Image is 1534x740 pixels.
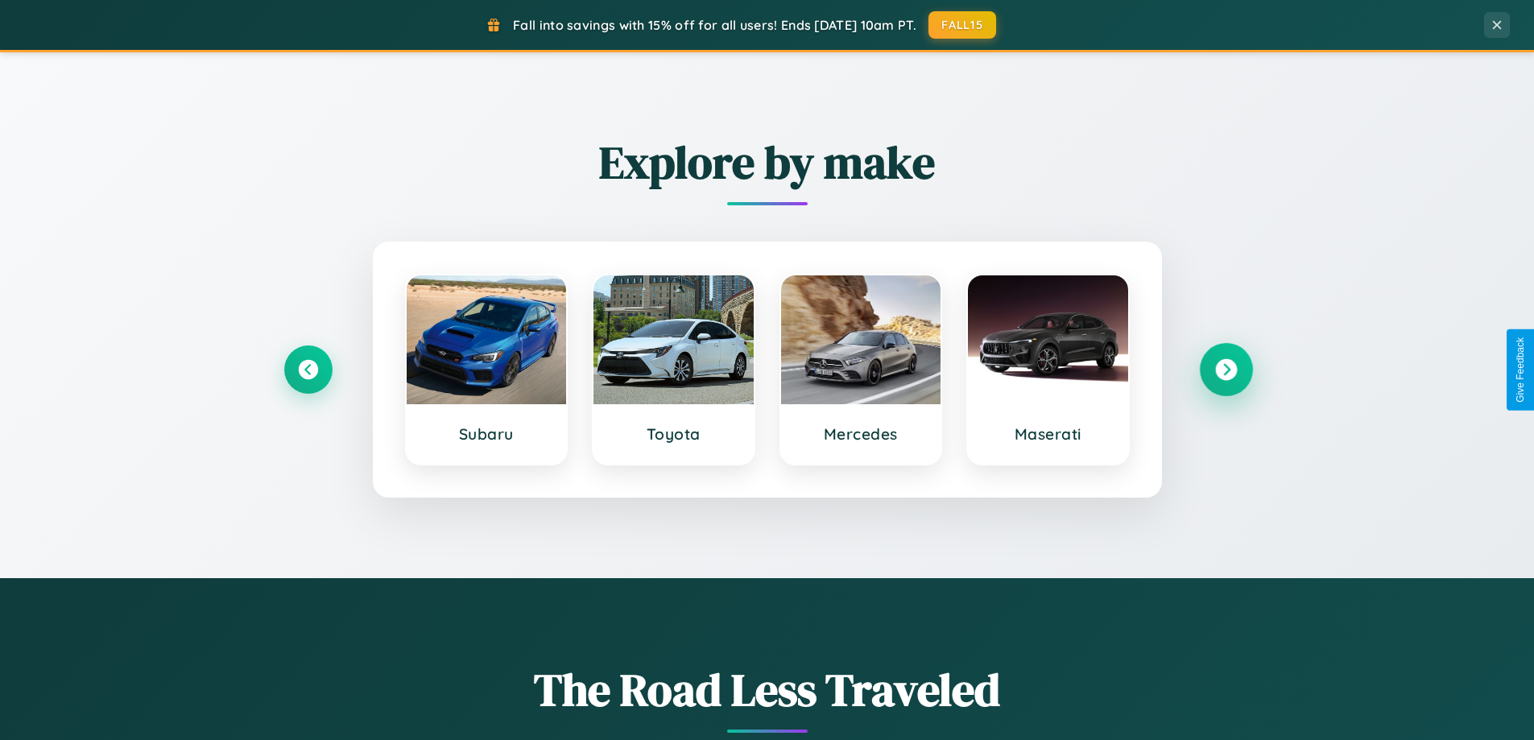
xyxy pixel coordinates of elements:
[513,17,916,33] span: Fall into savings with 15% off for all users! Ends [DATE] 10am PT.
[984,424,1112,444] h3: Maserati
[797,424,925,444] h3: Mercedes
[284,659,1251,721] h1: The Road Less Traveled
[610,424,738,444] h3: Toyota
[423,424,551,444] h3: Subaru
[928,11,996,39] button: FALL15
[1515,337,1526,403] div: Give Feedback
[284,131,1251,193] h2: Explore by make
